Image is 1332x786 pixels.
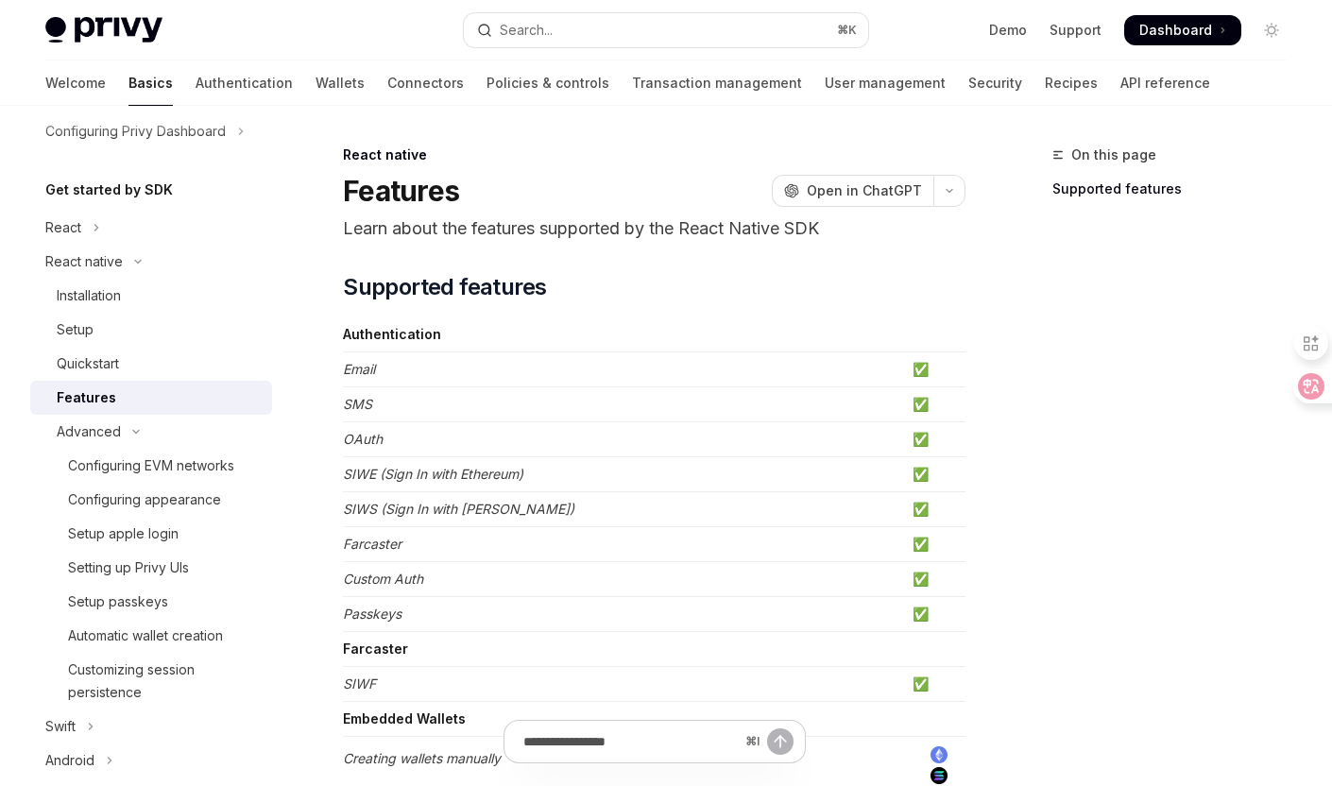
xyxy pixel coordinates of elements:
a: Installation [30,279,272,313]
div: Quickstart [57,352,119,375]
span: Dashboard [1139,21,1212,40]
div: Advanced [57,420,121,443]
a: User management [825,60,946,106]
button: Open in ChatGPT [772,175,933,207]
span: Open in ChatGPT [807,181,922,200]
a: Welcome [45,60,106,106]
button: Toggle dark mode [1256,15,1287,45]
em: Passkeys [343,606,401,622]
div: Setup apple login [68,522,179,545]
td: ✅ [905,562,965,597]
span: On this page [1071,144,1156,166]
button: Toggle Swift section [30,709,272,743]
a: Basics [128,60,173,106]
a: API reference [1120,60,1210,106]
div: Android [45,749,94,772]
div: Installation [57,284,121,307]
button: Send message [767,728,794,755]
a: Security [968,60,1022,106]
button: Open search [464,13,867,47]
span: Supported features [343,272,546,302]
img: light logo [45,17,162,43]
div: Automatic wallet creation [68,624,223,647]
a: Quickstart [30,347,272,381]
a: Automatic wallet creation [30,619,272,653]
div: Setup [57,318,94,341]
em: Email [343,361,375,377]
em: Farcaster [343,536,401,552]
td: ✅ [905,352,965,387]
button: Toggle React native section [30,245,272,279]
a: Setup [30,313,272,347]
a: Transaction management [632,60,802,106]
button: Toggle Advanced section [30,415,272,449]
em: SIWS (Sign In with [PERSON_NAME]) [343,501,574,517]
a: Setting up Privy UIs [30,551,272,585]
td: ✅ [905,422,965,457]
td: ✅ [905,527,965,562]
div: Setup passkeys [68,590,168,613]
div: Setting up Privy UIs [68,556,189,579]
em: Custom Auth [343,571,423,587]
button: Toggle React section [30,211,272,245]
strong: Embedded Wallets [343,710,466,726]
h5: Get started by SDK [45,179,173,201]
div: React native [343,145,965,164]
a: Recipes [1045,60,1098,106]
em: SIWE (Sign In with Ethereum) [343,466,523,482]
strong: Authentication [343,326,441,342]
a: Setup apple login [30,517,272,551]
em: SMS [343,396,372,412]
td: ✅ [905,387,965,422]
em: SIWF [343,675,376,692]
a: Wallets [316,60,365,106]
div: Search... [500,19,553,42]
button: Toggle Android section [30,743,272,777]
p: Learn about the features supported by the React Native SDK [343,215,965,242]
div: Configuring appearance [68,488,221,511]
div: React native [45,250,123,273]
a: Features [30,381,272,415]
a: Setup passkeys [30,585,272,619]
a: Supported features [1052,174,1302,204]
a: Configuring EVM networks [30,449,272,483]
td: ✅ [905,597,965,632]
a: Policies & controls [487,60,609,106]
td: ✅ [905,492,965,527]
a: Connectors [387,60,464,106]
span: ⌘ K [837,23,857,38]
h1: Features [343,174,459,208]
td: ✅ [905,667,965,702]
td: ✅ [905,457,965,492]
input: Ask a question... [523,721,738,762]
em: OAuth [343,431,383,447]
div: Features [57,386,116,409]
div: React [45,216,81,239]
a: Authentication [196,60,293,106]
a: Dashboard [1124,15,1241,45]
div: Customizing session persistence [68,658,261,704]
strong: Farcaster [343,641,408,657]
div: Configuring EVM networks [68,454,234,477]
div: Swift [45,715,76,738]
a: Customizing session persistence [30,653,272,709]
a: Configuring appearance [30,483,272,517]
a: Support [1050,21,1101,40]
a: Demo [989,21,1027,40]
